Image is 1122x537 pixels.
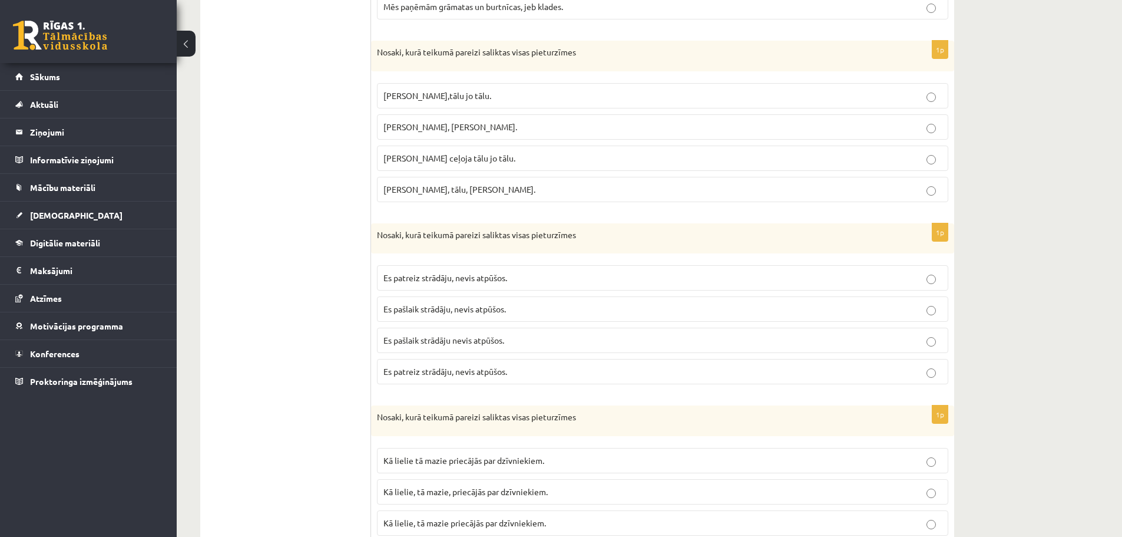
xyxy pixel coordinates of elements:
a: Motivācijas programma [15,312,162,340]
a: Mācību materiāli [15,174,162,201]
span: [PERSON_NAME],tālu jo tālu. [383,90,491,101]
input: Mēs paņēmām grāmatas un burtnīcas, jeb klades. [926,4,936,13]
a: Konferences [15,340,162,367]
span: [PERSON_NAME], tālu, [PERSON_NAME]. [383,184,535,195]
p: Nosaki, kurā teikumā pareizi saliktas visas pieturzīmes [377,47,889,58]
span: Es patreiz strādāju, nevis atpūšos. [383,366,507,377]
a: Informatīvie ziņojumi [15,146,162,173]
span: Sākums [30,71,60,82]
span: Digitālie materiāli [30,238,100,248]
input: [PERSON_NAME] ceļoja tālu jo tālu. [926,155,936,164]
legend: Maksājumi [30,257,162,284]
span: Proktoringa izmēģinājums [30,376,133,387]
span: Atzīmes [30,293,62,304]
span: Mēs paņēmām grāmatas un burtnīcas, jeb klades. [383,1,563,12]
input: Es patreiz strādāju, nevis atpūšos. [926,275,936,284]
span: Mācību materiāli [30,182,95,193]
legend: Ziņojumi [30,118,162,146]
span: Motivācijas programma [30,321,123,331]
a: Proktoringa izmēģinājums [15,368,162,395]
span: Es patreiz strādāju, nevis atpūšos. [383,272,507,283]
span: Kā lielie, tā mazie priecājās par dzīvniekiem. [383,518,546,528]
input: Es pašlaik strādāju nevis atpūšos. [926,337,936,347]
input: Es patreiz strādāju, nevis atpūšos. [926,368,936,378]
a: Ziņojumi [15,118,162,146]
input: [PERSON_NAME], [PERSON_NAME]. [926,124,936,133]
a: Sākums [15,63,162,90]
span: Es pašlaik strādāju, nevis atpūšos. [383,304,506,314]
a: Rīgas 1. Tālmācības vidusskola [13,21,107,50]
input: Es pašlaik strādāju, nevis atpūšos. [926,306,936,315]
legend: Informatīvie ziņojumi [30,146,162,173]
p: 1p [932,405,948,424]
input: [PERSON_NAME],tālu jo tālu. [926,93,936,102]
span: Konferences [30,348,80,359]
p: 1p [932,40,948,59]
span: Kā lielie tā mazie priecājās par dzīvniekiem. [383,455,544,466]
input: Kā lielie, tā mazie priecājās par dzīvniekiem. [926,520,936,529]
a: Atzīmes [15,285,162,312]
span: Es pašlaik strādāju nevis atpūšos. [383,335,504,345]
p: Nosaki, kurā teikumā pareizi saliktas visas pieturzīmes [377,229,889,241]
span: [DEMOGRAPHIC_DATA] [30,210,123,220]
input: Kā lielie tā mazie priecājās par dzīvniekiem. [926,457,936,467]
input: [PERSON_NAME], tālu, [PERSON_NAME]. [926,186,936,196]
a: Maksājumi [15,257,162,284]
a: Digitālie materiāli [15,229,162,256]
p: 1p [932,223,948,242]
span: [PERSON_NAME] ceļoja tālu jo tālu. [383,153,515,163]
span: Aktuāli [30,99,58,110]
input: Kā lielie, tā mazie, priecājās par dzīvniekiem. [926,489,936,498]
span: [PERSON_NAME], [PERSON_NAME]. [383,121,517,132]
p: Nosaki, kurā teikumā pareizi saliktas visas pieturzīmes [377,411,889,423]
span: Kā lielie, tā mazie, priecājās par dzīvniekiem. [383,486,548,497]
a: Aktuāli [15,91,162,118]
a: [DEMOGRAPHIC_DATA] [15,202,162,229]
